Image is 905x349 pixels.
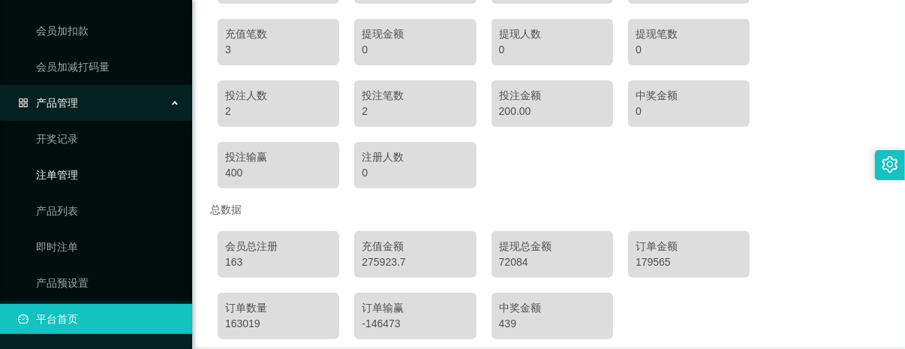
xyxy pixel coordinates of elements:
div: 2 [225,104,332,119]
div: 投注金额 [499,88,606,104]
div: 0 [362,165,468,181]
div: 订单数量 [225,300,332,316]
div: 2 [362,104,468,119]
div: 中奖金额 [499,300,606,316]
div: 439 [499,316,606,332]
div: 投注笔数 [362,88,468,104]
div: 0 [362,42,468,58]
div: 会员总注册 [225,239,332,254]
div: 提现人数 [499,26,606,42]
div: 总数据 [210,196,887,224]
div: 0 [636,42,742,58]
div: 投注输赢 [225,149,332,165]
div: 注册人数 [362,149,468,165]
div: 充值金额 [362,239,468,254]
div: 275923.7 [362,254,468,270]
div: 179565 [636,254,742,270]
a: 注单管理 [36,160,180,190]
div: 72084 [499,254,606,270]
div: 中奖金额 [636,88,742,104]
a: 会员加减打码量 [36,52,180,82]
i: 图标: appstore-o [18,98,29,108]
div: 0 [499,42,606,58]
div: 订单金额 [636,239,742,254]
div: 提现笔数 [636,26,742,42]
div: 0 [636,104,742,119]
div: 提现金额 [362,26,468,42]
div: -146473 [362,316,468,332]
div: 订单输赢 [362,300,468,316]
span: 产品管理 [18,97,78,109]
div: 3 [225,42,332,58]
div: 200.00 [499,104,606,119]
a: 图标: dashboard平台首页 [18,304,180,334]
a: 开奖记录 [36,124,180,154]
div: 400 [225,165,332,181]
div: 充值笔数 [225,26,332,42]
a: 会员加扣款 [36,16,180,46]
a: 即时注单 [36,232,180,262]
a: 产品预设置 [36,268,180,298]
div: 提现总金额 [499,239,606,254]
a: 产品列表 [36,196,180,226]
div: 163019 [225,316,332,332]
div: 投注人数 [225,88,332,104]
i: 图标: setting [882,156,898,173]
div: 163 [225,254,332,270]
